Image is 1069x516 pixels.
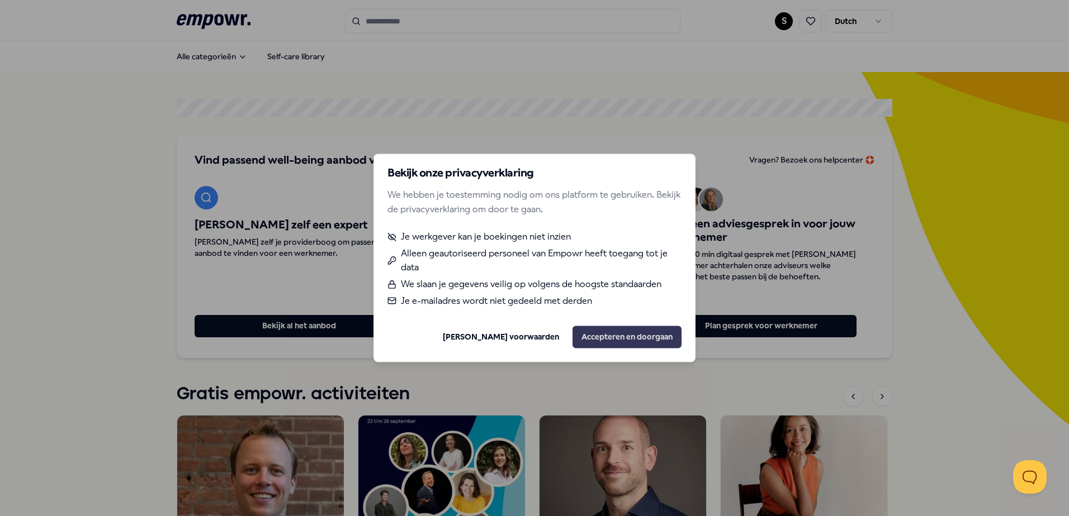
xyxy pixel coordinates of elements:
li: We slaan je gegevens veilig op volgens de hoogste standaarden [387,277,682,292]
h2: Bekijk onze privacyverklaring [387,168,682,179]
li: Je e-mailadres wordt niet gedeeld met derden [387,294,682,308]
button: Accepteren en doorgaan [573,326,682,348]
li: Je werkgever kan je boekingen niet inzien [387,230,682,245]
a: [PERSON_NAME] voorwaarden [443,331,559,343]
button: [PERSON_NAME] voorwaarden [434,326,568,348]
li: Alleen geautoriseerd personeel van Empowr heeft toegang tot je data [387,246,682,275]
p: We hebben je toestemming nodig om ons platform te gebruiken. Bekijk de privacyverklaring om door ... [387,188,682,216]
